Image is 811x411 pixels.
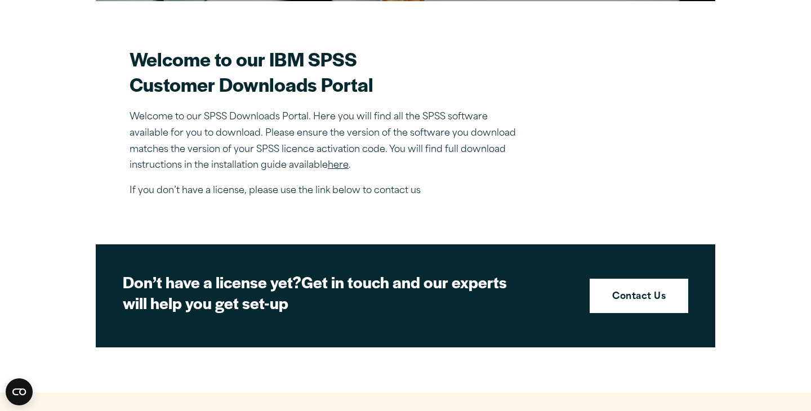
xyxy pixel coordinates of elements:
p: Welcome to our SPSS Downloads Portal. Here you will find all the SPSS software available for you ... [130,109,524,174]
h2: Welcome to our IBM SPSS Customer Downloads Portal [130,46,524,97]
strong: Don’t have a license yet? [123,270,301,293]
a: here [328,161,349,170]
button: Open CMP widget [6,378,33,405]
h2: Get in touch and our experts will help you get set-up [123,271,517,314]
p: If you don’t have a license, please use the link below to contact us [130,183,524,199]
a: Contact Us [590,279,688,314]
strong: Contact Us [612,290,666,305]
